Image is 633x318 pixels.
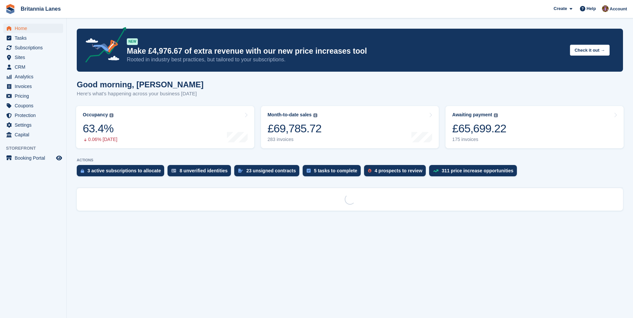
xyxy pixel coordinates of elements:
img: contract_signature_icon-13c848040528278c33f63329250d36e43548de30e8caae1d1a13099fd9432cc5.svg [238,169,243,173]
div: 63.4% [83,122,117,135]
div: 5 tasks to complete [314,168,357,173]
div: 311 price increase opportunities [442,168,514,173]
a: 3 active subscriptions to allocate [77,165,168,180]
span: Tasks [15,33,55,43]
a: menu [3,82,63,91]
div: £65,699.22 [452,122,506,135]
img: prospect-51fa495bee0391a8d652442698ab0144808aea92771e9ea1ae160a38d050c398.svg [368,169,371,173]
a: menu [3,91,63,101]
a: menu [3,153,63,163]
div: 283 invoices [268,137,322,142]
a: Month-to-date sales £69,785.72 283 invoices [261,106,439,148]
span: Home [15,24,55,33]
div: £69,785.72 [268,122,322,135]
span: Invoices [15,82,55,91]
span: Settings [15,120,55,130]
span: Booking Portal [15,153,55,163]
img: price_increase_opportunities-93ffe204e8149a01c8c9dc8f82e8f89637d9d84a8eef4429ea346261dce0b2c0.svg [433,169,438,172]
img: icon-info-grey-7440780725fd019a000dd9b08b2336e03edf1995a4989e88bcd33f0948082b44.svg [313,113,317,117]
span: Account [610,6,627,12]
a: 8 unverified identities [168,165,234,180]
div: Occupancy [83,112,108,118]
img: Andy Collier [602,5,609,12]
a: Britannia Lanes [18,3,63,14]
a: menu [3,72,63,81]
span: Analytics [15,72,55,81]
a: 4 prospects to review [364,165,429,180]
p: Here's what's happening across your business [DATE] [77,90,204,98]
div: 23 unsigned contracts [246,168,296,173]
h1: Good morning, [PERSON_NAME] [77,80,204,89]
div: 3 active subscriptions to allocate [87,168,161,173]
a: menu [3,33,63,43]
a: menu [3,101,63,110]
div: 175 invoices [452,137,506,142]
span: Coupons [15,101,55,110]
a: menu [3,130,63,139]
a: 311 price increase opportunities [429,165,520,180]
div: Awaiting payment [452,112,492,118]
span: Subscriptions [15,43,55,52]
p: Make £4,976.67 of extra revenue with our new price increases tool [127,46,565,56]
img: verify_identity-adf6edd0f0f0b5bbfe63781bf79b02c33cf7c696d77639b501bdc392416b5a36.svg [172,169,176,173]
p: Rooted in industry best practices, but tailored to your subscriptions. [127,56,565,63]
a: 5 tasks to complete [303,165,364,180]
img: task-75834270c22a3079a89374b754ae025e5fb1db73e45f91037f5363f120a921f8.svg [307,169,311,173]
img: stora-icon-8386f47178a22dfd0bd8f6a31ec36ba5ce8667c1dd55bd0f319d3a0aa187defe.svg [5,4,15,14]
a: menu [3,62,63,72]
a: menu [3,43,63,52]
a: Awaiting payment £65,699.22 175 invoices [445,106,624,148]
span: Protection [15,111,55,120]
p: ACTIONS [77,158,623,162]
div: Month-to-date sales [268,112,312,118]
span: Capital [15,130,55,139]
div: 4 prospects to review [375,168,422,173]
span: Create [554,5,567,12]
img: active_subscription_to_allocate_icon-d502201f5373d7db506a760aba3b589e785aa758c864c3986d89f69b8ff3... [81,169,84,173]
button: Check it out → [570,45,610,56]
a: Occupancy 63.4% 0.06% [DATE] [76,106,254,148]
img: icon-info-grey-7440780725fd019a000dd9b08b2336e03edf1995a4989e88bcd33f0948082b44.svg [494,113,498,117]
a: menu [3,111,63,120]
a: Preview store [55,154,63,162]
div: 8 unverified identities [180,168,228,173]
a: 23 unsigned contracts [234,165,303,180]
div: 0.06% [DATE] [83,137,117,142]
img: icon-info-grey-7440780725fd019a000dd9b08b2336e03edf1995a4989e88bcd33f0948082b44.svg [109,113,113,117]
span: CRM [15,62,55,72]
div: NEW [127,38,138,45]
span: Storefront [6,145,66,152]
span: Pricing [15,91,55,101]
a: menu [3,24,63,33]
span: Sites [15,53,55,62]
img: price-adjustments-announcement-icon-8257ccfd72463d97f412b2fc003d46551f7dbcb40ab6d574587a9cd5c0d94... [80,27,126,65]
a: menu [3,120,63,130]
span: Help [587,5,596,12]
a: menu [3,53,63,62]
